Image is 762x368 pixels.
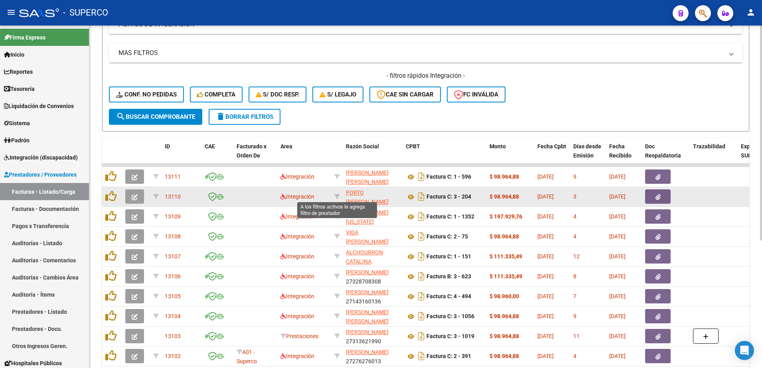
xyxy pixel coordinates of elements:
mat-icon: search [116,112,126,121]
strong: $ 98.960,00 [490,293,519,299]
span: [PERSON_NAME] [346,289,389,295]
datatable-header-cell: CPBT [403,138,486,173]
span: Doc Respaldatoria [645,143,681,159]
span: 7 [573,293,576,299]
span: Integración [280,213,314,220]
span: [DATE] [537,293,554,299]
strong: $ 111.335,49 [490,273,522,279]
span: Prestaciones [280,333,318,339]
button: Completa [190,87,243,102]
strong: Factura C: 1 - 151 [426,254,471,260]
span: 9 [573,173,576,180]
span: Prestadores / Proveedores [4,170,77,179]
strong: Factura C: 3 - 204 [426,194,471,200]
datatable-header-cell: Trazabilidad [690,138,738,173]
mat-panel-title: MAS FILTROS [118,49,723,57]
strong: $ 98.964,88 [490,333,519,339]
span: 13110 [165,193,181,200]
span: [DATE] [609,313,626,319]
span: Fecha Recibido [609,143,632,159]
span: Tesorería [4,85,35,93]
span: Integración [280,273,314,279]
strong: $ 111.335,49 [490,253,522,260]
i: Descargar documento [416,190,426,203]
span: Integración [280,313,314,319]
span: Firma Express [4,33,45,42]
span: ALCHOURRON CATALINA [346,249,383,265]
span: CPBT [406,143,420,150]
span: 13108 [165,233,181,240]
div: 27345168481 [346,228,399,245]
span: 4 [573,233,576,240]
i: Descargar documento [416,250,426,263]
span: Sistema [4,119,30,128]
datatable-header-cell: CAE [201,138,233,173]
span: 13105 [165,293,181,299]
h4: - filtros rápidos Integración - [109,71,742,80]
span: Buscar Comprobante [116,113,195,120]
span: [DATE] [609,333,626,339]
span: 13104 [165,313,181,319]
datatable-header-cell: Doc Respaldatoria [642,138,690,173]
span: Liquidación de Convenios [4,102,74,110]
span: VIDA [PERSON_NAME] [346,229,389,245]
span: [DATE] [609,173,626,180]
i: Descargar documento [416,330,426,342]
strong: $ 98.964,88 [490,313,519,319]
span: [DATE] [609,293,626,299]
span: [DATE] [537,273,554,279]
datatable-header-cell: Razón Social [343,138,403,173]
span: Hospitales Públicos [4,359,62,368]
span: [DATE] [537,233,554,240]
datatable-header-cell: ID [162,138,201,173]
span: [PERSON_NAME] [PERSON_NAME] [346,169,389,185]
span: Días desde Emisión [573,143,601,159]
span: Integración [280,293,314,299]
datatable-header-cell: Monto [486,138,534,173]
span: Conf. no pedidas [116,91,177,98]
mat-expansion-panel-header: MAS FILTROS [109,43,742,63]
span: FC Inválida [454,91,498,98]
span: S/ legajo [320,91,356,98]
span: Razón Social [346,143,379,150]
i: Descargar documento [416,350,426,362]
i: Descargar documento [416,310,426,323]
span: Padrón [4,136,30,145]
strong: $ 197.929,76 [490,213,522,220]
datatable-header-cell: Area [277,138,331,173]
i: Descargar documento [416,170,426,183]
span: Integración [280,173,314,180]
strong: Factura C: 1 - 596 [426,174,471,180]
button: CAE SIN CARGAR [369,87,441,102]
span: [DATE] [537,313,554,319]
span: [PERSON_NAME] [346,349,389,355]
strong: $ 98.964,88 [490,353,519,359]
span: [DATE] [537,173,554,180]
span: Inicio [4,50,24,59]
span: ID [165,143,170,150]
i: Descargar documento [416,270,426,283]
strong: Factura C: 3 - 1056 [426,313,474,320]
span: 13109 [165,213,181,220]
div: 27335068721 [346,208,399,225]
span: Integración [280,233,314,240]
span: A01 - Superco [237,349,257,364]
i: Descargar documento [416,230,426,243]
span: Borrar Filtros [216,113,273,120]
span: Integración (discapacidad) [4,153,78,162]
div: 27276276013 [346,348,399,364]
span: 13107 [165,253,181,260]
button: FC Inválida [447,87,505,102]
span: [PERSON_NAME] [346,329,389,335]
span: - SUPERCO [63,4,108,22]
datatable-header-cell: Facturado x Orden De [233,138,277,173]
span: [DATE] [537,353,554,359]
span: 13102 [165,353,181,359]
span: 13103 [165,333,181,339]
span: 9 [573,313,576,319]
span: Integración [280,353,314,359]
span: PORTO [PERSON_NAME] [346,189,389,205]
span: 11 [573,333,580,339]
strong: $ 98.964,88 [490,173,519,180]
div: 27442624270 [346,248,399,265]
